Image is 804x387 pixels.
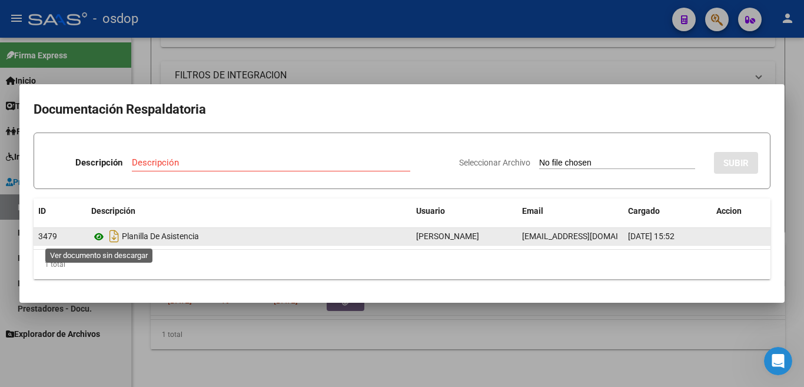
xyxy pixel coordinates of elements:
datatable-header-cell: Email [517,199,623,224]
div: Envíanos un mensaje [24,168,197,181]
span: SUBIR [723,158,749,168]
span: Cargado [628,206,660,216]
span: Usuario [416,206,445,216]
i: Descargar documento [107,227,122,246]
h2: Documentación Respaldatoria [34,98,770,121]
iframe: Intercom live chat [764,347,792,375]
datatable-header-cell: Usuario [411,199,517,224]
span: Accion [716,206,742,216]
span: [PERSON_NAME] [416,231,479,241]
div: Planilla De Asistencia [91,227,407,246]
p: Hola! [PERSON_NAME] [24,84,212,124]
datatable-header-cell: ID [34,199,87,224]
div: Cerrar [202,19,224,40]
p: Necesitás ayuda? [24,124,212,144]
span: Email [522,206,543,216]
datatable-header-cell: Accion [712,199,770,224]
span: Inicio [46,308,72,316]
p: Descripción [75,156,122,170]
span: Mensajes [157,308,195,316]
datatable-header-cell: Descripción [87,199,411,224]
span: [DATE] 15:52 [628,231,675,241]
span: ID [38,206,46,216]
span: 3479 [38,231,57,241]
span: Descripción [91,206,135,216]
div: Envíanos un mensaje [12,158,224,191]
button: SUBIR [714,152,758,174]
button: Mensajes [118,279,235,326]
datatable-header-cell: Cargado [623,199,712,224]
span: [EMAIL_ADDRESS][DOMAIN_NAME] [522,231,653,241]
div: 1 total [34,250,770,279]
span: Seleccionar Archivo [459,158,530,167]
